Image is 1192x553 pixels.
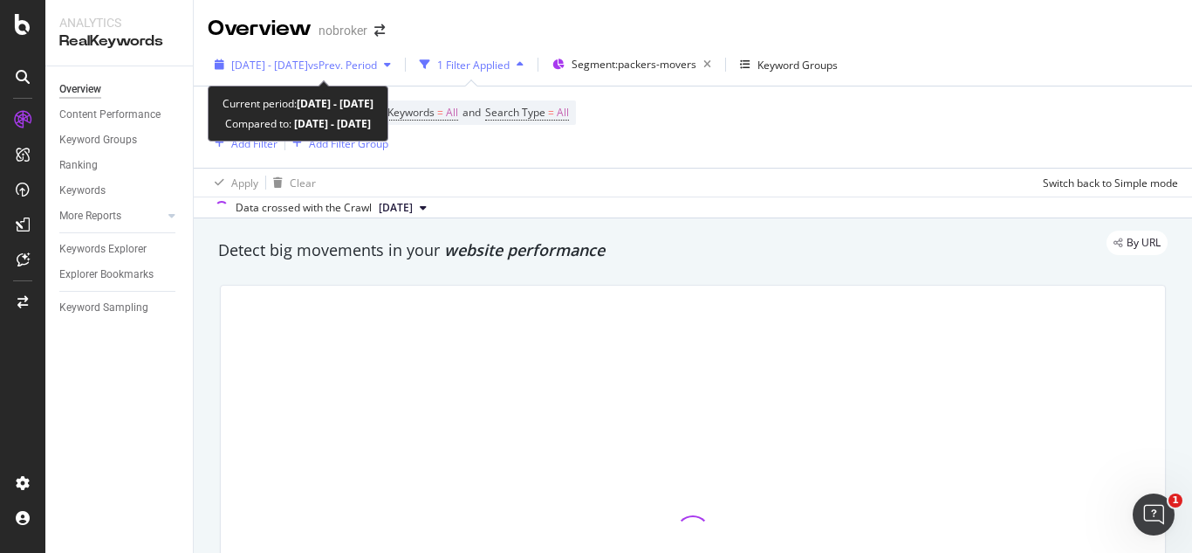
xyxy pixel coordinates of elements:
[208,14,312,44] div: Overview
[59,299,148,317] div: Keyword Sampling
[59,182,106,200] div: Keywords
[372,197,434,218] button: [DATE]
[291,116,371,131] b: [DATE] - [DATE]
[437,58,510,73] div: 1 Filter Applied
[59,131,181,149] a: Keyword Groups
[437,105,443,120] span: =
[208,133,277,154] button: Add Filter
[59,80,101,99] div: Overview
[59,266,154,284] div: Explorer Bookmarks
[59,106,161,124] div: Content Performance
[1168,494,1182,508] span: 1
[548,105,554,120] span: =
[59,14,179,31] div: Analytics
[446,100,458,125] span: All
[290,176,316,190] div: Clear
[236,200,372,216] div: Data crossed with the Crawl
[308,58,377,73] span: vs Prev. Period
[757,58,838,73] div: Keyword Groups
[285,133,388,154] button: Add Filter Group
[231,136,277,151] div: Add Filter
[1127,238,1161,248] span: By URL
[572,57,696,72] span: Segment: packers-movers
[59,182,181,200] a: Keywords
[59,240,181,259] a: Keywords Explorer
[59,131,137,149] div: Keyword Groups
[59,156,98,175] div: Ranking
[59,31,179,52] div: RealKeywords
[59,240,147,259] div: Keywords Explorer
[379,200,413,216] span: 2025 Aug. 4th
[297,96,373,111] b: [DATE] - [DATE]
[485,105,545,120] span: Search Type
[59,80,181,99] a: Overview
[59,266,181,284] a: Explorer Bookmarks
[59,207,163,225] a: More Reports
[1133,494,1175,536] iframe: Intercom live chat
[462,105,481,120] span: and
[309,136,388,151] div: Add Filter Group
[225,114,371,134] div: Compared to:
[59,299,181,317] a: Keyword Sampling
[557,100,569,125] span: All
[1106,231,1168,255] div: legacy label
[231,58,308,73] span: [DATE] - [DATE]
[59,156,181,175] a: Ranking
[231,176,258,190] div: Apply
[59,106,181,124] a: Content Performance
[387,105,435,120] span: Keywords
[374,24,385,37] div: arrow-right-arrow-left
[208,51,398,79] button: [DATE] - [DATE]vsPrev. Period
[266,169,316,197] button: Clear
[59,207,121,225] div: More Reports
[319,22,367,39] div: nobroker
[733,51,845,79] button: Keyword Groups
[545,51,718,79] button: Segment:packers-movers
[1043,176,1178,190] div: Switch back to Simple mode
[1036,169,1178,197] button: Switch back to Simple mode
[208,169,258,197] button: Apply
[413,51,531,79] button: 1 Filter Applied
[223,93,373,114] div: Current period:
